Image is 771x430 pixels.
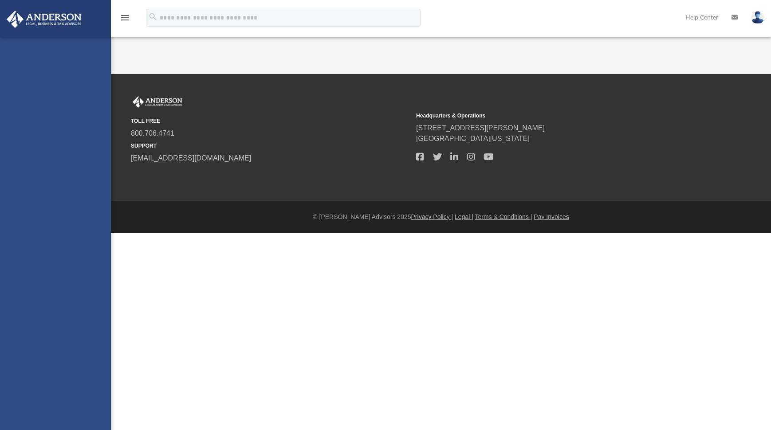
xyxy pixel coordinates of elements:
a: Privacy Policy | [411,213,453,220]
a: [STREET_ADDRESS][PERSON_NAME] [416,124,545,132]
a: Legal | [455,213,473,220]
a: 800.706.4741 [131,129,174,137]
a: [GEOGRAPHIC_DATA][US_STATE] [416,135,530,142]
small: SUPPORT [131,142,410,150]
a: Terms & Conditions | [475,213,532,220]
img: Anderson Advisors Platinum Portal [4,11,84,28]
i: search [148,12,158,22]
a: menu [120,17,130,23]
a: Pay Invoices [534,213,569,220]
small: Headquarters & Operations [416,112,695,120]
img: Anderson Advisors Platinum Portal [131,96,184,108]
i: menu [120,12,130,23]
img: User Pic [751,11,764,24]
div: © [PERSON_NAME] Advisors 2025 [111,212,771,222]
small: TOLL FREE [131,117,410,125]
a: [EMAIL_ADDRESS][DOMAIN_NAME] [131,154,251,162]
